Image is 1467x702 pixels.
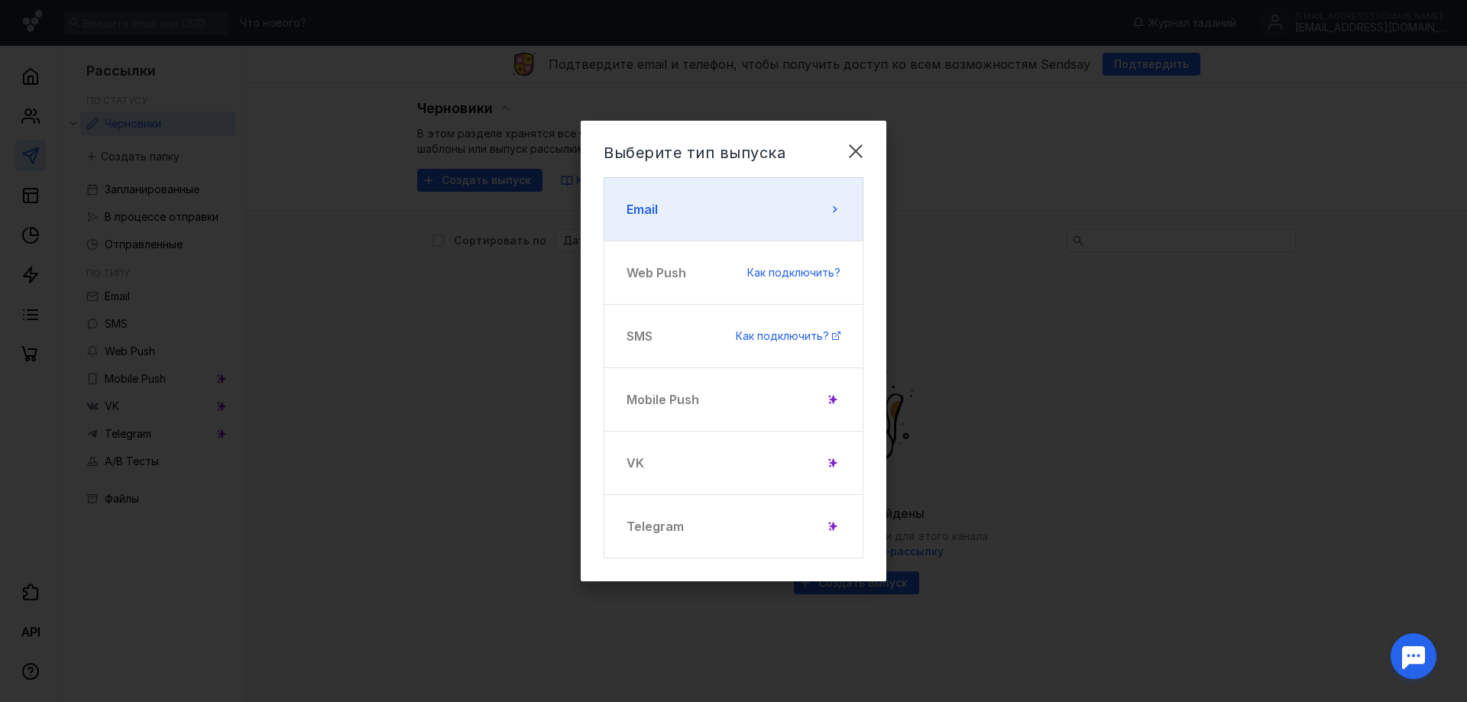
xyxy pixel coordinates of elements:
span: Как подключить? [747,266,840,279]
button: Email [604,177,863,241]
a: Как подключить? [736,328,840,344]
a: Как подключить? [747,265,840,280]
span: Выберите тип выпуска [604,144,785,162]
span: Email [627,200,658,218]
span: Как подключить? [736,329,829,342]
